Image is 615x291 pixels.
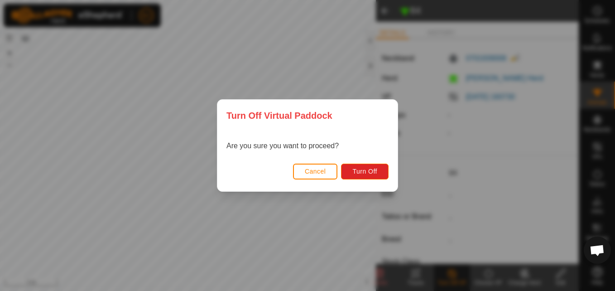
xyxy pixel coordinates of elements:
div: Open chat [584,237,611,264]
span: Turn Off [352,168,377,175]
button: Cancel [293,164,338,179]
button: Turn Off [341,164,389,179]
span: Turn Off Virtual Paddock [226,109,332,122]
p: Are you sure you want to proceed? [226,141,339,151]
span: Cancel [305,168,326,175]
